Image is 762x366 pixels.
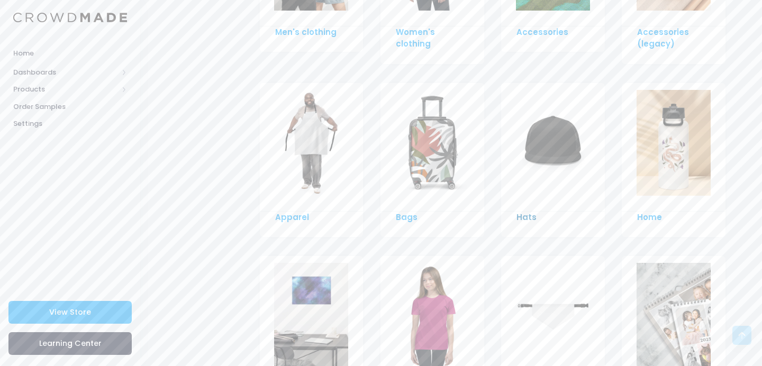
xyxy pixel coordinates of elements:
[396,212,418,223] a: Bags
[8,332,132,355] a: Learning Center
[13,102,127,112] span: Order Samples
[13,13,127,23] img: Logo
[637,212,662,223] a: Home
[637,26,689,49] a: Accessories (legacy)
[516,26,568,38] a: Accessories
[13,48,127,59] span: Home
[49,307,91,317] span: View Store
[13,67,118,78] span: Dashboards
[516,212,537,223] a: Hats
[396,26,435,49] a: Women's clothing
[275,212,309,223] a: Apparel
[39,338,102,349] span: Learning Center
[275,26,337,38] a: Men's clothing
[13,118,127,129] span: Settings
[8,301,132,324] a: View Store
[13,84,118,95] span: Products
